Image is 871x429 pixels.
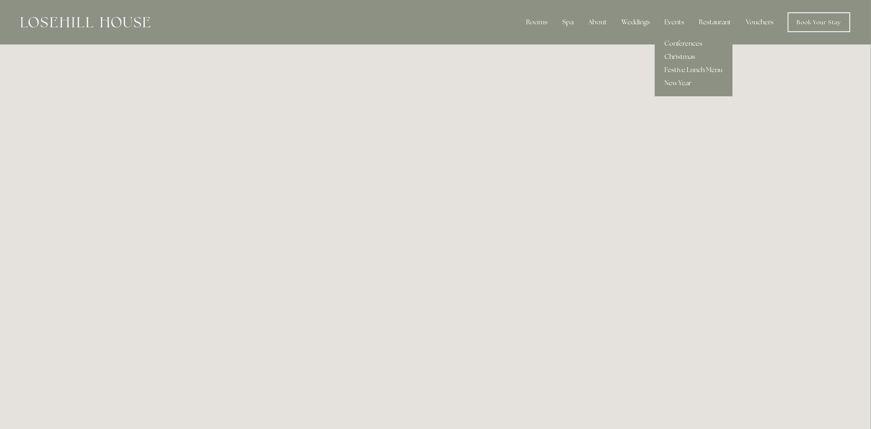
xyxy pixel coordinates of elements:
div: Weddings [615,14,657,30]
div: Restaurant [693,14,738,30]
a: New Year [655,77,733,90]
a: Book Your Stay [788,12,850,32]
div: Events [658,14,691,30]
div: Rooms [519,14,554,30]
a: Conferences [655,37,733,50]
div: Spa [556,14,580,30]
a: Festive Lunch Menu [655,63,733,77]
a: Christmas [655,50,733,63]
img: Losehill House [21,17,150,28]
a: Vouchers [740,14,780,30]
div: About [582,14,613,30]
